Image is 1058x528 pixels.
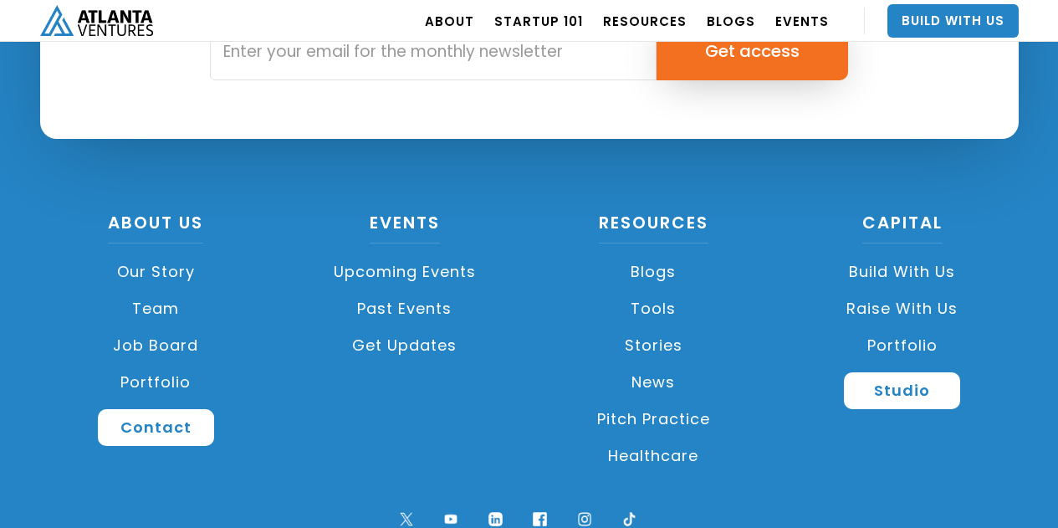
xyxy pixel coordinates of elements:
[40,364,273,401] a: Portfolio
[599,211,708,243] a: Resources
[538,290,770,327] a: Tools
[887,4,1019,38] a: Build With Us
[786,327,1019,364] a: Portfolio
[289,327,521,364] a: Get Updates
[844,372,960,409] a: Studio
[40,254,273,290] a: Our Story
[210,22,657,80] input: Enter your email for the monthly newsletter
[538,438,770,474] a: Healthcare
[40,290,273,327] a: Team
[538,364,770,401] a: News
[210,22,848,80] form: Email Form
[40,327,273,364] a: Job Board
[370,211,440,243] a: Events
[862,211,943,243] a: CAPITAL
[289,290,521,327] a: Past Events
[538,254,770,290] a: Blogs
[289,254,521,290] a: Upcoming Events
[786,254,1019,290] a: Build with us
[786,290,1019,327] a: Raise with Us
[657,22,848,80] input: Get access
[98,409,214,446] a: Contact
[538,401,770,438] a: Pitch Practice
[538,327,770,364] a: Stories
[108,211,203,243] a: About US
